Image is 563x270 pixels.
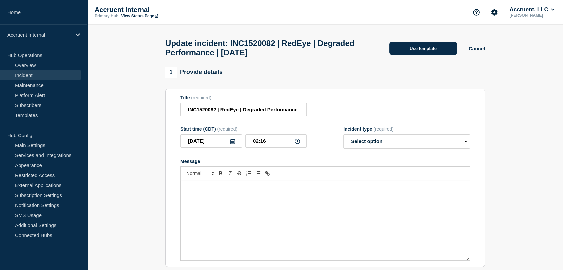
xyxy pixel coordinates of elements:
button: Toggle bulleted list [253,169,263,177]
button: Toggle link [263,169,272,177]
button: Toggle strikethrough text [235,169,244,177]
div: Title [180,95,307,100]
button: Accruent, LLC [508,6,556,13]
div: Message [181,180,470,260]
div: Message [180,159,470,164]
p: Accruent Internal [95,6,228,14]
div: Incident type [343,126,470,132]
div: Provide details [165,67,223,78]
h1: Update incident: INC1520082 | RedEye | Degraded Performance | [DATE] [165,39,378,57]
button: Use template [389,42,457,55]
input: Title [180,103,307,116]
span: (required) [217,126,237,132]
span: (required) [373,126,394,132]
a: View Status Page [121,14,158,18]
span: 1 [165,67,177,78]
p: [PERSON_NAME] [508,13,556,18]
button: Toggle bold text [216,169,225,177]
button: Toggle ordered list [244,169,253,177]
p: Primary Hub [95,14,118,18]
button: Cancel [469,46,485,51]
button: Support [469,5,483,19]
div: Start time (CDT) [180,126,307,132]
p: Accruent Internal [7,32,71,38]
span: Font size [183,169,216,177]
button: Account settings [487,5,501,19]
input: YYYY-MM-DD [180,134,242,148]
select: Incident type [343,134,470,149]
span: (required) [191,95,211,100]
input: HH:MM [245,134,307,148]
button: Toggle italic text [225,169,235,177]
